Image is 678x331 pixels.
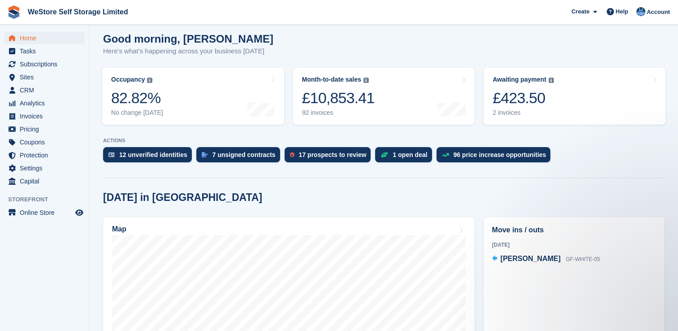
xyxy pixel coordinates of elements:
div: £10,853.41 [302,89,375,107]
div: 92 invoices [302,109,375,117]
a: 7 unsigned contracts [196,147,285,167]
div: [DATE] [492,241,656,249]
img: icon-info-grey-7440780725fd019a000dd9b08b2336e03edf1995a4989e88bcd33f0948082b44.svg [363,78,369,83]
p: Here's what's happening across your business [DATE] [103,46,273,57]
a: WeStore Self Storage Limited [24,4,132,19]
span: [PERSON_NAME] [501,255,561,262]
span: Pricing [20,123,73,135]
a: menu [4,32,85,44]
span: Coupons [20,136,73,148]
div: Awaiting payment [492,76,546,83]
span: Tasks [20,45,73,57]
span: Sites [20,71,73,83]
a: 17 prospects to review [285,147,376,167]
a: menu [4,206,85,219]
div: No change [DATE] [111,109,163,117]
img: deal-1b604bf984904fb50ccaf53a9ad4b4a5d6e5aea283cecdc64d6e3604feb123c2.svg [380,152,388,158]
span: Subscriptions [20,58,73,70]
span: Home [20,32,73,44]
p: ACTIONS [103,138,665,144]
a: menu [4,110,85,122]
a: menu [4,162,85,174]
a: menu [4,58,85,70]
span: Analytics [20,97,73,109]
div: 82.82% [111,89,163,107]
div: 2 invoices [492,109,554,117]
div: 12 unverified identities [119,151,187,158]
span: Protection [20,149,73,161]
span: Online Store [20,206,73,219]
h2: [DATE] in [GEOGRAPHIC_DATA] [103,192,262,204]
img: stora-icon-8386f47178a22dfd0bd8f6a31ec36ba5ce8667c1dd55bd0f319d3a0aa187defe.svg [7,5,21,19]
div: 96 price increase opportunities [453,151,546,158]
div: 7 unsigned contracts [212,151,276,158]
a: Month-to-date sales £10,853.41 92 invoices [293,68,475,125]
a: menu [4,84,85,96]
img: verify_identity-adf6edd0f0f0b5bbfe63781bf79b02c33cf7c696d77639b501bdc392416b5a36.svg [108,152,115,157]
span: Create [571,7,589,16]
a: Awaiting payment £423.50 2 invoices [484,68,665,125]
a: 1 open deal [375,147,436,167]
a: [PERSON_NAME] GF-WHITE-05 [492,253,600,265]
img: price_increase_opportunities-93ffe204e8149a01c8c9dc8f82e8f89637d9d84a8eef4429ea346261dce0b2c0.svg [442,153,449,157]
div: 1 open deal [393,151,427,158]
span: Capital [20,175,73,187]
a: menu [4,71,85,83]
h2: Map [112,225,126,233]
div: Occupancy [111,76,145,83]
span: Account [647,8,670,17]
img: icon-info-grey-7440780725fd019a000dd9b08b2336e03edf1995a4989e88bcd33f0948082b44.svg [548,78,554,83]
a: 96 price increase opportunities [436,147,555,167]
div: £423.50 [492,89,554,107]
h1: Good morning, [PERSON_NAME] [103,33,273,45]
div: Month-to-date sales [302,76,361,83]
span: Help [616,7,628,16]
img: contract_signature_icon-13c848040528278c33f63329250d36e43548de30e8caae1d1a13099fd9432cc5.svg [202,152,208,157]
span: Storefront [8,195,89,204]
span: GF-WHITE-05 [566,256,600,262]
a: menu [4,149,85,161]
a: menu [4,175,85,187]
a: menu [4,123,85,135]
span: Settings [20,162,73,174]
h2: Move ins / outs [492,225,656,235]
img: prospect-51fa495bee0391a8d652442698ab0144808aea92771e9ea1ae160a38d050c398.svg [290,152,294,157]
a: menu [4,136,85,148]
div: 17 prospects to review [299,151,367,158]
span: Invoices [20,110,73,122]
span: CRM [20,84,73,96]
a: menu [4,97,85,109]
a: Preview store [74,207,85,218]
a: 12 unverified identities [103,147,196,167]
img: icon-info-grey-7440780725fd019a000dd9b08b2336e03edf1995a4989e88bcd33f0948082b44.svg [147,78,152,83]
a: Occupancy 82.82% No change [DATE] [102,68,284,125]
img: Joanne Goff [636,7,645,16]
a: menu [4,45,85,57]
